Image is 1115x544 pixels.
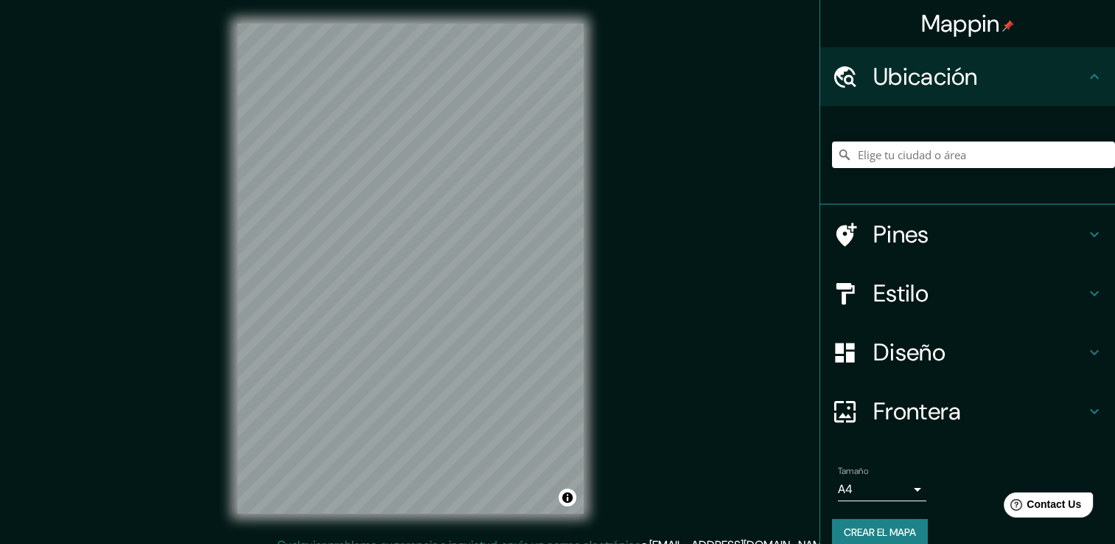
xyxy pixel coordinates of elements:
[820,323,1115,382] div: Diseño
[820,264,1115,323] div: Estilo
[838,465,868,478] label: Tamaño
[559,489,576,506] button: Alternar atribución
[844,523,916,542] font: Crear el mapa
[820,205,1115,264] div: Pines
[873,279,1086,308] h4: Estilo
[838,478,926,501] div: A4
[873,62,1086,91] h4: Ubicación
[237,24,584,514] canvas: Mapa
[921,8,1000,39] font: Mappin
[820,382,1115,441] div: Frontera
[832,142,1115,168] input: Elige tu ciudad o área
[873,397,1086,426] h4: Frontera
[1002,20,1014,32] img: pin-icon.png
[820,47,1115,106] div: Ubicación
[984,487,1099,528] iframe: Help widget launcher
[873,220,1086,249] h4: Pines
[873,338,1086,367] h4: Diseño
